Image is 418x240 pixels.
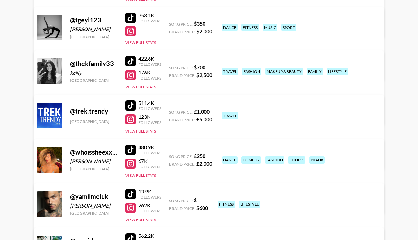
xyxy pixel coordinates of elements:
[70,211,118,216] div: [GEOGRAPHIC_DATA]
[169,73,195,78] span: Brand Price:
[194,197,197,203] strong: $
[138,188,161,195] div: 13.9K
[138,100,161,106] div: 511.4K
[222,24,238,31] div: dance
[138,120,161,125] div: Followers
[265,68,303,75] div: makeup & beauty
[194,108,210,115] strong: £ 1,000
[281,24,296,31] div: sport
[138,106,161,111] div: Followers
[309,156,325,164] div: prank
[222,112,238,119] div: travel
[125,40,156,45] button: View Full Stats
[222,156,238,164] div: dance
[169,65,193,70] span: Song Price:
[70,70,118,76] div: keilly
[70,107,118,115] div: @ trek.trendy
[138,12,161,19] div: 353.1K
[138,69,161,76] div: 176K
[239,201,260,208] div: lifestyle
[125,84,156,89] button: View Full Stats
[70,119,118,124] div: [GEOGRAPHIC_DATA]
[138,19,161,23] div: Followers
[196,72,212,78] strong: $ 2,500
[169,110,193,115] span: Song Price:
[138,202,161,209] div: 262K
[169,162,195,167] span: Brand Price:
[263,24,277,31] div: music
[241,24,259,31] div: fitness
[169,154,193,159] span: Song Price:
[138,76,161,81] div: Followers
[196,205,208,211] strong: $ 600
[125,173,156,178] button: View Full Stats
[125,217,156,222] button: View Full Stats
[169,198,193,203] span: Song Price:
[169,22,193,27] span: Song Price:
[242,68,261,75] div: fashion
[70,148,118,156] div: @ whoissheexxxxxxx
[70,78,118,83] div: [GEOGRAPHIC_DATA]
[327,68,348,75] div: lifestyle
[70,34,118,39] div: [GEOGRAPHIC_DATA]
[138,233,161,239] div: 562.2K
[194,153,205,159] strong: £ 250
[138,62,161,67] div: Followers
[194,21,205,27] strong: $ 350
[70,202,118,209] div: [PERSON_NAME]
[70,60,118,68] div: @ thekfamily33
[307,68,323,75] div: family
[138,114,161,120] div: 123K
[138,195,161,200] div: Followers
[70,193,118,201] div: @ yamilmeluk
[222,68,238,75] div: travel
[196,116,212,122] strong: £ 5,000
[138,209,161,213] div: Followers
[288,156,305,164] div: fitness
[169,30,195,34] span: Brand Price:
[196,28,212,34] strong: $ 2,000
[218,201,235,208] div: fitness
[70,167,118,171] div: [GEOGRAPHIC_DATA]
[169,117,195,122] span: Brand Price:
[265,156,284,164] div: fashion
[70,26,118,32] div: [PERSON_NAME]
[138,56,161,62] div: 422.6K
[125,129,156,133] button: View Full Stats
[241,156,261,164] div: comedy
[138,158,161,164] div: 67K
[169,206,195,211] span: Brand Price:
[138,164,161,169] div: Followers
[138,144,161,150] div: 480.9K
[70,158,118,165] div: [PERSON_NAME]
[194,64,205,70] strong: $ 700
[196,160,212,167] strong: £ 2,000
[138,150,161,155] div: Followers
[70,16,118,24] div: @ tgeyl123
